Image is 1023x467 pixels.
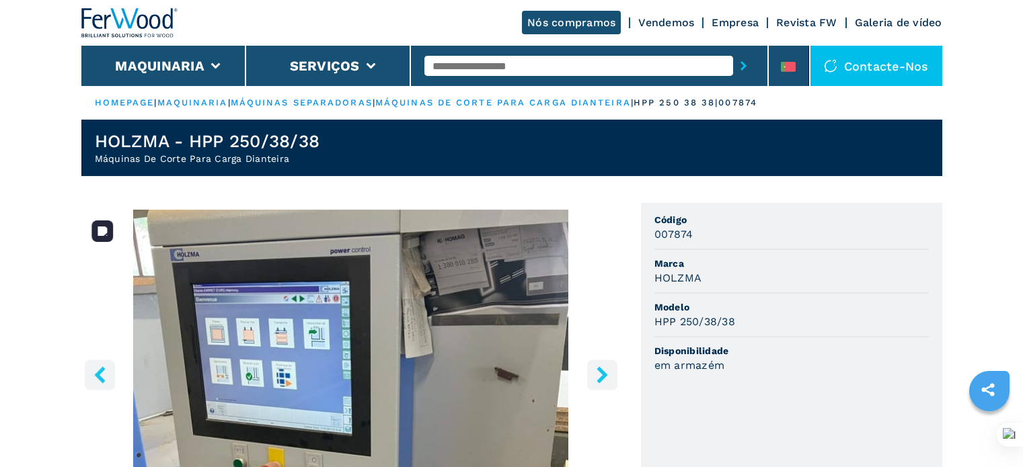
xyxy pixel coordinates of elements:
[115,58,204,74] button: Maquinaria
[654,300,929,314] span: Modelo
[733,50,754,81] button: submit-button
[631,97,634,108] span: |
[81,8,178,38] img: Ferwood
[375,97,631,108] a: máquinas de corte para carga dianteira
[231,97,373,108] a: máquinas separadoras
[154,97,157,108] span: |
[971,373,1005,407] a: sharethis
[638,16,694,29] a: Vendemos
[776,16,837,29] a: Revista FW
[654,357,725,373] h3: em armazém
[718,97,757,109] p: 007874
[95,130,320,152] h1: HOLZMA - HPP 250/38/38
[654,270,702,286] h3: HOLZMA
[290,58,360,74] button: Serviços
[810,46,942,86] div: Contacte-nos
[654,314,735,329] h3: HPP 250/38/38
[85,359,115,390] button: left-button
[634,97,718,109] p: hpp 250 38 38 |
[587,359,617,390] button: right-button
[95,152,320,165] h2: Máquinas De Corte Para Carga Dianteira
[228,97,231,108] span: |
[654,213,929,226] span: Código
[522,11,621,34] a: Nós compramos
[824,59,837,73] img: Contacte-nos
[654,344,929,357] span: Disponibilidade
[966,407,1013,457] iframe: Chat
[95,97,155,108] a: HOMEPAGE
[654,226,693,242] h3: 007874
[654,257,929,270] span: Marca
[712,16,759,29] a: Empresa
[855,16,942,29] a: Galeria de vídeo
[373,97,375,108] span: |
[157,97,228,108] a: maquinaria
